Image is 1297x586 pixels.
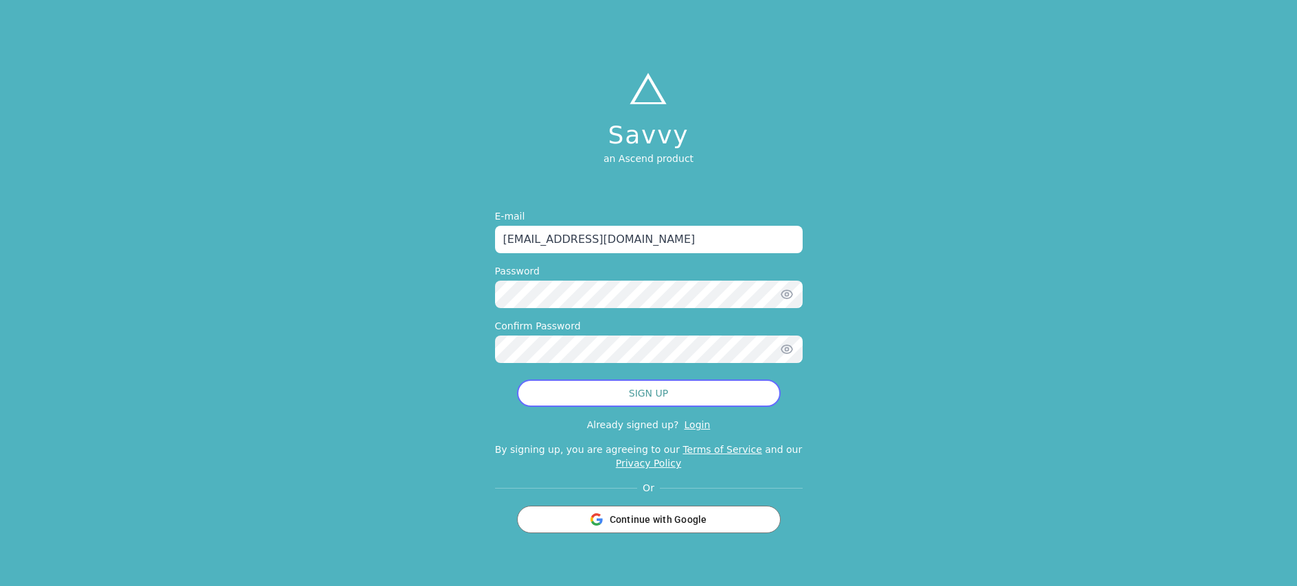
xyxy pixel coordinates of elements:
[495,226,803,253] input: Enter your email
[604,121,693,149] h1: Savvy
[610,513,707,526] span: Continue with Google
[637,481,660,495] span: Or
[682,444,761,455] a: Terms of Service
[685,419,711,430] a: Login
[495,209,803,223] label: E-mail
[587,419,679,430] p: Already signed up?
[604,152,693,165] p: an Ascend product
[517,506,781,533] button: Continue with Google
[495,443,803,470] p: By signing up, you are agreeing to our and our
[517,379,781,407] button: SIGN UP
[495,264,803,278] label: Password
[616,458,681,469] a: Privacy Policy
[495,319,803,333] label: Confirm Password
